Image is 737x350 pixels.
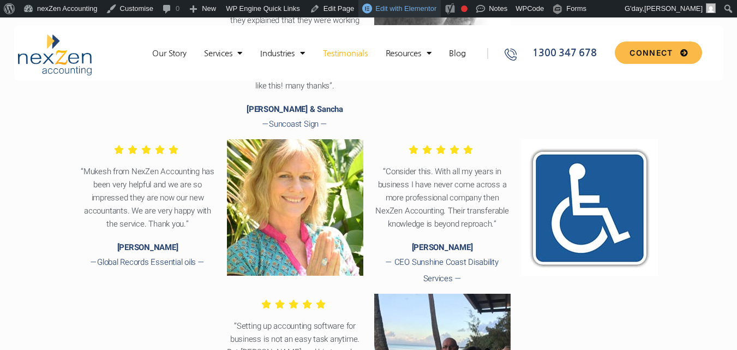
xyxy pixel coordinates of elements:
[247,116,343,132] div: —Suncoast Sign —
[444,48,471,59] a: Blog
[147,48,191,59] a: Our Story
[373,165,512,230] div: “Consider this. With all my years in business I have never come across a more professional compan...
[461,5,468,12] div: Focus keyphrase not set
[91,241,204,254] div: [PERSON_NAME]
[136,48,481,59] nav: Menu
[644,4,703,13] span: [PERSON_NAME]
[79,165,217,230] div: “Mukesh from NexZen Accounting has been very helpful and we are so impressed they are now our new...
[373,241,512,254] div: [PERSON_NAME]
[615,41,702,64] a: CONNECT
[255,48,310,59] a: Industries
[630,49,673,57] span: CONNECT
[380,48,437,59] a: Resources
[373,254,512,287] div: — CEO Sunshine Coast Disability Services —
[530,46,596,61] span: 1300 347 678
[199,48,248,59] a: Services
[503,46,611,61] a: 1300 347 678
[247,103,343,116] div: [PERSON_NAME] & Sancha
[375,4,436,13] span: Edit with Elementor
[91,254,204,270] div: —Global Records Essential oils —
[317,48,373,59] a: Testimonials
